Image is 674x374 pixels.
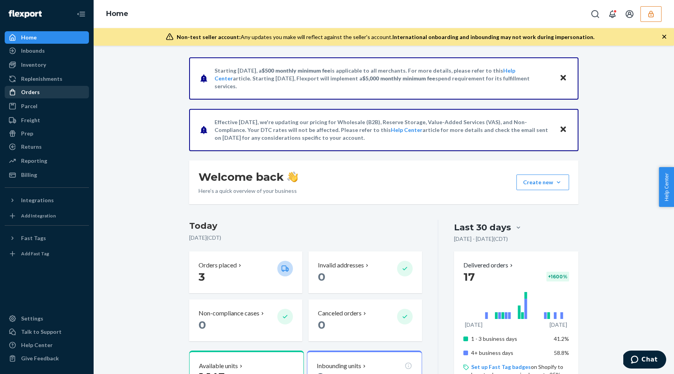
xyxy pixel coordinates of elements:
[587,6,603,22] button: Open Search Box
[5,155,89,167] a: Reporting
[189,251,302,293] button: Orders placed 3
[21,212,56,219] div: Add Integration
[392,34,594,40] span: International onboarding and inbounding may not work during impersonation.
[5,73,89,85] a: Replenishments
[605,6,620,22] button: Open notifications
[215,67,552,90] p: Starting [DATE], a is applicable to all merchants. For more details, please refer to this article...
[5,141,89,153] a: Returns
[21,88,40,96] div: Orders
[21,171,37,179] div: Billing
[454,235,508,243] p: [DATE] - [DATE] ( CDT )
[189,234,422,242] p: [DATE] ( CDT )
[5,169,89,181] a: Billing
[21,47,45,55] div: Inbounds
[554,335,569,342] span: 41.2%
[215,118,552,142] p: Effective [DATE], we're updating our pricing for Wholesale (B2B), Reserve Storage, Value-Added Se...
[21,354,59,362] div: Give Feedback
[262,67,330,74] span: $500 monthly minimum fee
[318,309,362,318] p: Canceled orders
[21,341,53,349] div: Help Center
[391,126,422,133] a: Help Center
[546,272,569,281] div: + 1600 %
[622,6,637,22] button: Open account menu
[471,349,548,357] p: 4+ business days
[177,33,594,41] div: Any updates you make will reflect against the seller's account.
[21,75,62,83] div: Replenishments
[73,6,89,22] button: Close Navigation
[21,234,46,242] div: Fast Tags
[21,328,62,336] div: Talk to Support
[463,261,514,270] button: Delivered orders
[317,362,361,370] p: Inbounding units
[199,318,206,331] span: 0
[199,261,237,270] p: Orders placed
[21,315,43,322] div: Settings
[309,299,422,341] button: Canceled orders 0
[189,220,422,232] h3: Today
[558,124,568,135] button: Close
[199,270,205,283] span: 3
[5,232,89,244] button: Fast Tags
[623,351,666,370] iframe: Opens a widget where you can chat to one of our agents
[199,170,298,184] h1: Welcome back
[199,362,238,370] p: Available units
[5,339,89,351] a: Help Center
[21,61,46,69] div: Inventory
[362,75,435,82] span: $5,000 monthly minimum fee
[5,45,89,57] a: Inbounds
[318,270,325,283] span: 0
[106,9,128,18] a: Home
[287,171,298,182] img: hand-wave emoji
[558,73,568,84] button: Close
[5,326,89,338] button: Talk to Support
[5,127,89,140] a: Prep
[5,210,89,222] a: Add Integration
[21,102,37,110] div: Parcel
[5,352,89,365] button: Give Feedback
[100,3,135,25] ol: breadcrumbs
[318,261,364,270] p: Invalid addresses
[550,321,567,329] p: [DATE]
[21,157,47,165] div: Reporting
[554,349,569,356] span: 58.8%
[177,34,241,40] span: Non-test seller account:
[471,335,548,343] p: 1 - 3 business days
[465,321,482,329] p: [DATE]
[21,34,37,41] div: Home
[21,130,33,137] div: Prep
[5,86,89,98] a: Orders
[21,196,54,204] div: Integrations
[9,10,42,18] img: Flexport logo
[199,187,298,195] p: Here’s a quick overview of your business
[5,59,89,71] a: Inventory
[309,251,422,293] button: Invalid addresses 0
[516,175,569,190] button: Create new
[199,309,259,318] p: Non-compliance cases
[5,31,89,44] a: Home
[318,318,325,331] span: 0
[5,248,89,260] a: Add Fast Tag
[21,143,42,151] div: Returns
[189,299,302,341] button: Non-compliance cases 0
[5,312,89,325] a: Settings
[5,114,89,126] a: Freight
[471,363,531,370] a: Set up Fast Tag badges
[454,221,511,233] div: Last 30 days
[5,100,89,112] a: Parcel
[21,116,40,124] div: Freight
[463,270,475,283] span: 17
[21,250,49,257] div: Add Fast Tag
[659,167,674,207] button: Help Center
[5,194,89,207] button: Integrations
